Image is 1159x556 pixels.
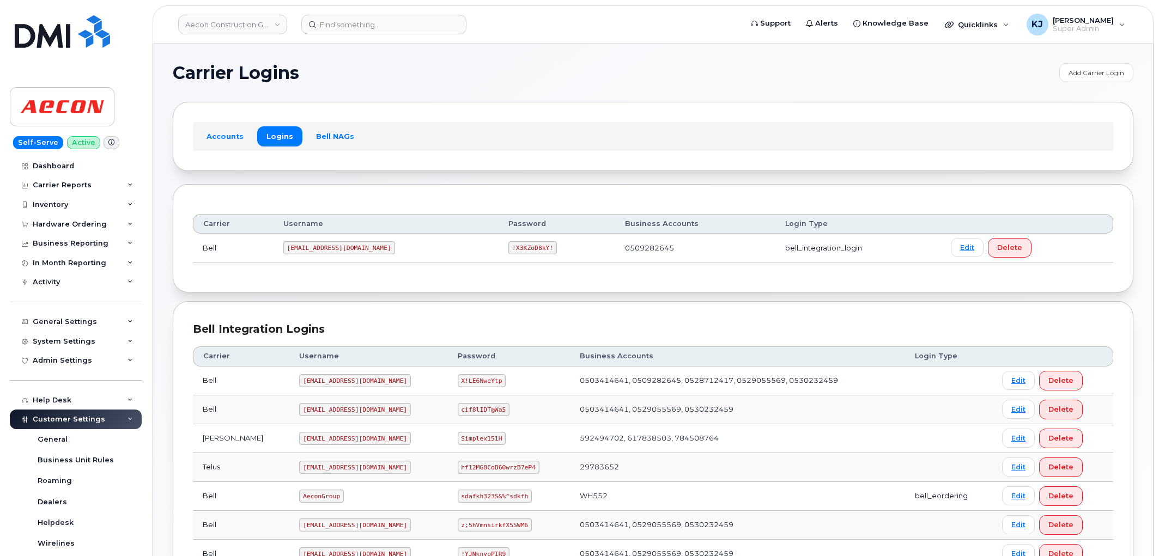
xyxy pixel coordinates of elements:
[905,482,992,511] td: bell_eordering
[1048,404,1073,414] span: Delete
[615,214,775,234] th: Business Accounts
[193,321,1113,337] div: Bell Integration Logins
[299,490,344,503] code: AeconGroup
[289,346,447,366] th: Username
[775,234,941,262] td: bell_integration_login
[570,453,905,482] td: 29783652
[173,65,299,81] span: Carrier Logins
[458,403,509,416] code: cif8lIDT@Wa5
[458,461,539,474] code: hf12MG8CoB6OwrzB7eP4
[1048,491,1073,501] span: Delete
[193,424,289,453] td: [PERSON_NAME]
[299,403,411,416] code: [EMAIL_ADDRESS][DOMAIN_NAME]
[458,490,532,503] code: sdafkh323S&%^sdkfh
[193,366,289,395] td: Bell
[570,366,905,395] td: 0503414641, 0509282645, 0528712417, 0529055569, 0530232459
[1002,429,1035,448] a: Edit
[299,461,411,474] code: [EMAIL_ADDRESS][DOMAIN_NAME]
[1048,520,1073,530] span: Delete
[499,214,615,234] th: Password
[1048,433,1073,443] span: Delete
[299,518,411,531] code: [EMAIL_ADDRESS][DOMAIN_NAME]
[1039,486,1083,506] button: Delete
[1002,515,1035,534] a: Edit
[905,346,992,366] th: Login Type
[615,234,775,262] td: 0509282645
[448,346,570,366] th: Password
[274,214,499,234] th: Username
[997,242,1022,253] span: Delete
[570,482,905,511] td: WH552
[193,453,289,482] td: Telus
[1002,400,1035,419] a: Edit
[193,214,274,234] th: Carrier
[988,238,1031,258] button: Delete
[1002,371,1035,390] a: Edit
[197,126,253,146] a: Accounts
[1039,371,1083,390] button: Delete
[1039,400,1083,419] button: Delete
[283,241,395,254] code: [EMAIL_ADDRESS][DOMAIN_NAME]
[458,374,506,387] code: X!LE6NweYtp
[1059,63,1133,82] a: Add Carrier Login
[193,511,289,540] td: Bell
[570,511,905,540] td: 0503414641, 0529055569, 0530232459
[307,126,363,146] a: Bell NAGs
[299,374,411,387] code: [EMAIL_ADDRESS][DOMAIN_NAME]
[193,482,289,511] td: Bell
[458,432,506,445] code: Simplex151H
[257,126,302,146] a: Logins
[1048,375,1073,386] span: Delete
[775,214,941,234] th: Login Type
[193,395,289,424] td: Bell
[508,241,557,254] code: !X3KZoD8kY!
[1039,429,1083,448] button: Delete
[1002,486,1035,505] a: Edit
[570,395,905,424] td: 0503414641, 0529055569, 0530232459
[458,518,532,531] code: z;5hVmnsirkfX5SWM6
[1048,462,1073,472] span: Delete
[951,238,984,257] a: Edit
[299,432,411,445] code: [EMAIL_ADDRESS][DOMAIN_NAME]
[570,346,905,366] th: Business Accounts
[193,234,274,262] td: Bell
[1039,515,1083,535] button: Delete
[193,346,289,366] th: Carrier
[1039,457,1083,477] button: Delete
[570,424,905,453] td: 592494702, 617838503, 784508764
[1002,457,1035,476] a: Edit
